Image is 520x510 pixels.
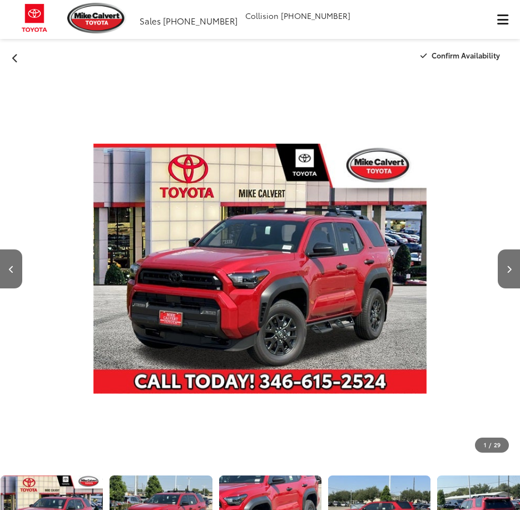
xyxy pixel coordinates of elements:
[245,10,279,21] span: Collision
[67,3,126,33] img: Mike Calvert Toyota
[494,440,501,449] span: 29
[432,50,500,60] span: Confirm Availability
[140,14,161,27] span: Sales
[281,10,350,21] span: [PHONE_NUMBER]
[484,440,486,449] span: 1
[488,441,492,449] span: /
[498,249,520,288] button: Next image
[163,14,237,27] span: [PHONE_NUMBER]
[93,73,426,464] img: 2025 Toyota 4Runner SR5
[414,46,509,65] button: Confirm Availability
